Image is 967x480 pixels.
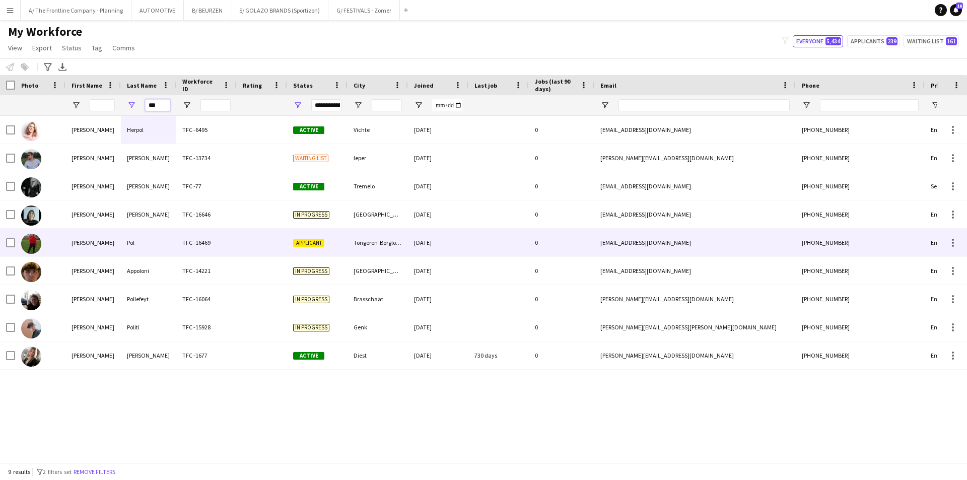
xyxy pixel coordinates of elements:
div: [PERSON_NAME] [65,116,121,144]
a: View [4,41,26,54]
button: Waiting list161 [904,35,959,47]
button: Open Filter Menu [931,101,940,110]
div: [PHONE_NUMBER] [796,313,925,341]
div: TFC -13734 [176,144,237,172]
app-action-btn: Advanced filters [42,61,54,73]
span: Status [293,82,313,89]
span: Rating [243,82,262,89]
a: Status [58,41,86,54]
div: [PERSON_NAME] [65,313,121,341]
div: 730 days [468,341,529,369]
div: [PERSON_NAME] [65,341,121,369]
div: [PERSON_NAME][EMAIL_ADDRESS][DOMAIN_NAME] [594,144,796,172]
div: [PHONE_NUMBER] [796,172,925,200]
span: City [354,82,365,89]
button: Open Filter Menu [600,101,609,110]
div: Pol [121,229,176,256]
button: Open Filter Menu [354,101,363,110]
div: 0 [529,257,594,285]
span: Status [62,43,82,52]
a: Export [28,41,56,54]
div: Genk [348,313,408,341]
a: Comms [108,41,139,54]
div: [PERSON_NAME] [121,144,176,172]
div: Tremelo [348,172,408,200]
app-action-btn: Export XLSX [56,61,68,73]
span: Workforce ID [182,78,219,93]
div: [DATE] [408,116,468,144]
input: Phone Filter Input [820,99,919,111]
div: [PERSON_NAME] [65,229,121,256]
div: [PERSON_NAME] [121,172,176,200]
span: In progress [293,296,329,303]
span: Joined [414,82,434,89]
div: TFC -16646 [176,200,237,228]
span: 2 filters set [43,468,72,475]
div: 0 [529,172,594,200]
div: TFC -1677 [176,341,237,369]
div: [DATE] [408,144,468,172]
div: Herpol [121,116,176,144]
div: [PHONE_NUMBER] [796,229,925,256]
div: Tongeren-Borgloon [348,229,408,256]
div: [DATE] [408,172,468,200]
span: Last job [474,82,497,89]
div: TFC -16469 [176,229,237,256]
img: Marie Pollefeyt [21,290,41,310]
div: [DATE] [408,285,468,313]
span: 16 [956,3,963,9]
div: Diest [348,341,408,369]
div: [PERSON_NAME] [65,285,121,313]
input: Last Name Filter Input [145,99,170,111]
span: Last Name [127,82,157,89]
button: S/ GOLAZO BRANDS (Sportizon) [231,1,328,20]
div: 0 [529,144,594,172]
div: 0 [529,229,594,256]
span: Phone [802,82,819,89]
div: [PHONE_NUMBER] [796,257,925,285]
div: [PERSON_NAME] [65,200,121,228]
button: AUTOMOTIVE [131,1,184,20]
button: Open Filter Menu [72,101,81,110]
span: Photo [21,82,38,89]
a: 16 [950,4,962,16]
span: Profile [931,82,951,89]
button: Open Filter Menu [127,101,136,110]
span: 161 [946,37,957,45]
div: [PHONE_NUMBER] [796,200,925,228]
span: In progress [293,324,329,331]
div: [DATE] [408,257,468,285]
button: Open Filter Menu [182,101,191,110]
span: Active [293,352,324,360]
span: Jobs (last 90 days) [535,78,576,93]
div: [EMAIL_ADDRESS][DOMAIN_NAME] [594,257,796,285]
div: [PERSON_NAME][EMAIL_ADDRESS][DOMAIN_NAME] [594,341,796,369]
div: [PERSON_NAME] [65,144,121,172]
span: View [8,43,22,52]
div: TFC -15928 [176,313,237,341]
div: TFC -77 [176,172,237,200]
span: Applicant [293,239,324,247]
span: My Workforce [8,24,82,39]
button: Remove filters [72,466,117,477]
div: [PERSON_NAME][EMAIL_ADDRESS][DOMAIN_NAME] [594,285,796,313]
button: A/ The Frontline Company - Planning [21,1,131,20]
div: Ieper [348,144,408,172]
span: In progress [293,267,329,275]
div: TFC -14221 [176,257,237,285]
span: 239 [886,37,897,45]
input: Joined Filter Input [432,99,462,111]
div: [EMAIL_ADDRESS][DOMAIN_NAME] [594,172,796,200]
img: Giuliano Appoloni [21,262,41,282]
span: Active [293,126,324,134]
input: Workforce ID Filter Input [200,99,231,111]
div: [GEOGRAPHIC_DATA] [348,257,408,285]
div: Brasschaat [348,285,408,313]
div: [PHONE_NUMBER] [796,341,925,369]
img: Gabriela Pol [21,234,41,254]
input: City Filter Input [372,99,402,111]
button: Open Filter Menu [802,101,811,110]
button: G/ FESTIVALS - Zomer [328,1,400,20]
button: Open Filter Menu [293,101,302,110]
div: 0 [529,200,594,228]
